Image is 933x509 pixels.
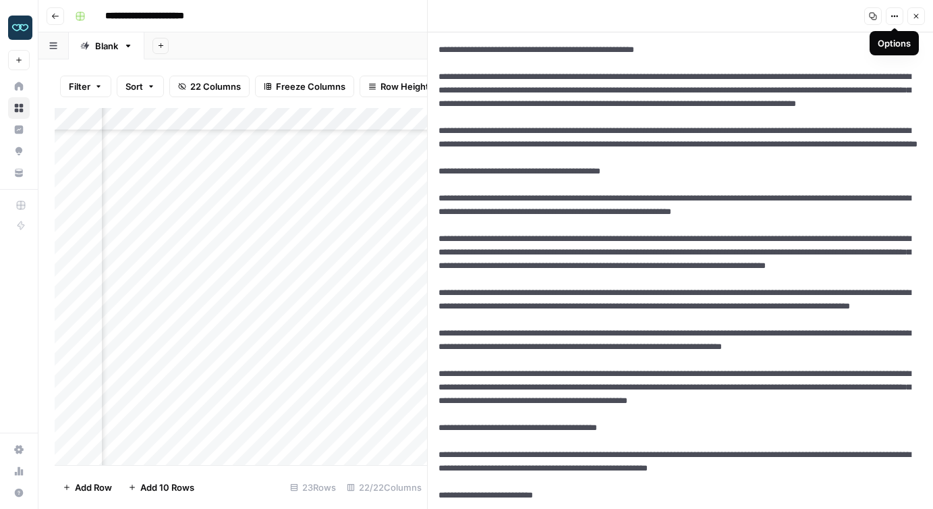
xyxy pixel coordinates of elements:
span: Row Height [380,80,429,93]
a: Insights [8,119,30,140]
div: 22/22 Columns [341,477,427,498]
button: Freeze Columns [255,76,354,97]
a: Your Data [8,162,30,184]
button: Filter [60,76,111,97]
button: Workspace: Zola Inc [8,11,30,45]
div: Blank [95,39,118,53]
button: 22 Columns [169,76,250,97]
button: Add Row [55,477,120,498]
button: Row Height [360,76,438,97]
button: Sort [117,76,164,97]
span: Filter [69,80,90,93]
a: Settings [8,439,30,460]
div: 23 Rows [285,477,341,498]
a: Opportunities [8,140,30,162]
button: Add 10 Rows [120,477,202,498]
a: Usage [8,460,30,482]
a: Blank [69,32,144,59]
button: Help + Support [8,482,30,504]
img: Zola Inc Logo [8,16,32,40]
span: Sort [125,80,143,93]
span: 22 Columns [190,80,241,93]
a: Home [8,76,30,97]
a: Browse [8,97,30,119]
span: Add Row [75,481,112,494]
span: Freeze Columns [276,80,345,93]
span: Add 10 Rows [140,481,194,494]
